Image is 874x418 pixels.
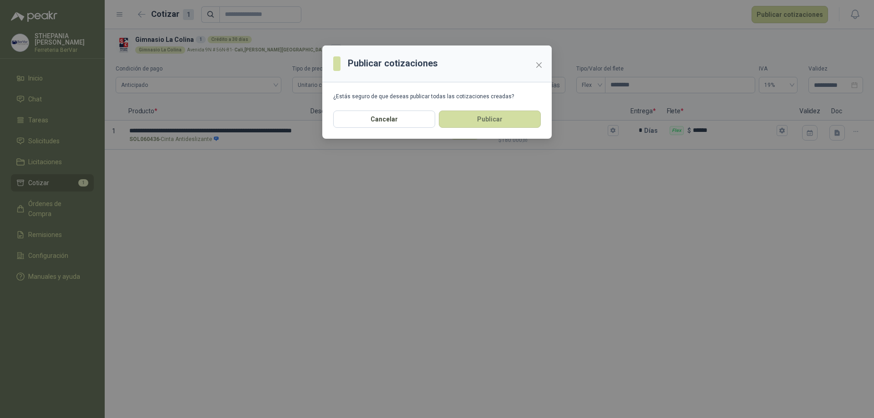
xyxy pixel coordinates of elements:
button: Close [532,58,546,72]
button: Publicar [439,111,541,128]
div: ¿Estás seguro de que deseas publicar todas las cotizaciones creadas? [333,93,541,100]
span: close [535,61,543,69]
button: Cancelar [333,111,435,128]
h3: Publicar cotizaciones [348,56,438,71]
